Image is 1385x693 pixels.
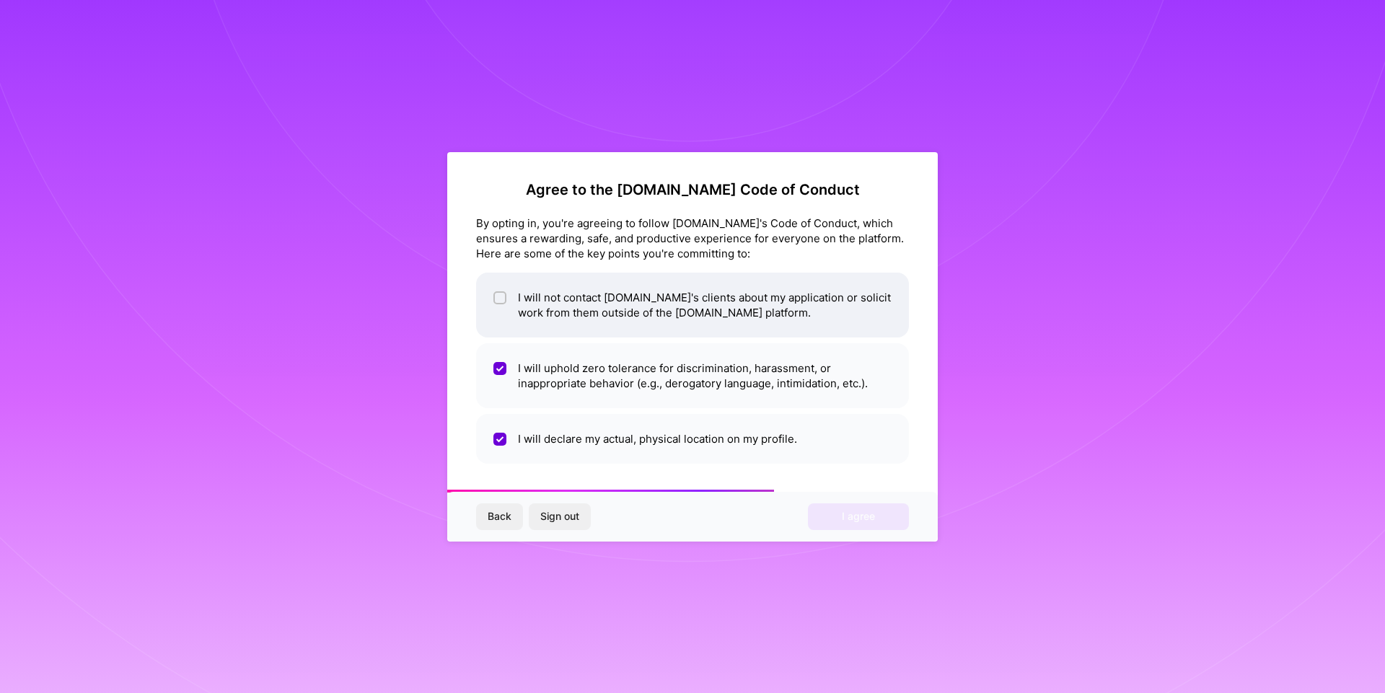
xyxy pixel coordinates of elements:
[476,273,909,337] li: I will not contact [DOMAIN_NAME]'s clients about my application or solicit work from them outside...
[476,343,909,408] li: I will uphold zero tolerance for discrimination, harassment, or inappropriate behavior (e.g., der...
[476,414,909,464] li: I will declare my actual, physical location on my profile.
[476,216,909,261] div: By opting in, you're agreeing to follow [DOMAIN_NAME]'s Code of Conduct, which ensures a rewardin...
[476,503,523,529] button: Back
[476,181,909,198] h2: Agree to the [DOMAIN_NAME] Code of Conduct
[529,503,591,529] button: Sign out
[488,509,511,524] span: Back
[540,509,579,524] span: Sign out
